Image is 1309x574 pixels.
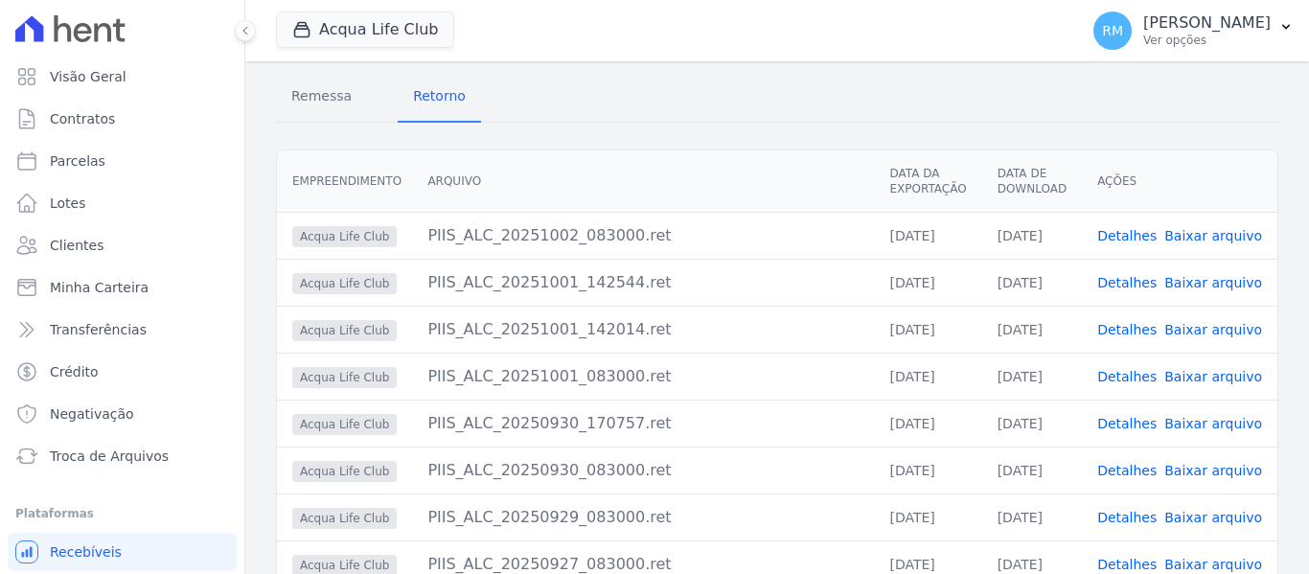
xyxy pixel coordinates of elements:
[982,212,1082,259] td: [DATE]
[292,226,397,247] span: Acqua Life Club
[1164,510,1262,525] a: Baixar arquivo
[1097,416,1157,431] a: Detalhes
[50,151,105,171] span: Parcelas
[1097,463,1157,478] a: Detalhes
[8,395,237,433] a: Negativação
[277,150,412,213] th: Empreendimento
[50,194,86,213] span: Lotes
[1097,275,1157,290] a: Detalhes
[1164,369,1262,384] a: Baixar arquivo
[874,259,981,306] td: [DATE]
[276,73,481,123] nav: Tab selector
[1143,33,1271,48] p: Ver opções
[1102,24,1123,37] span: RM
[8,533,237,571] a: Recebíveis
[874,447,981,494] td: [DATE]
[1078,4,1309,57] button: RM [PERSON_NAME] Ver opções
[874,150,981,213] th: Data da Exportação
[398,73,481,123] a: Retorno
[1097,510,1157,525] a: Detalhes
[8,437,237,475] a: Troca de Arquivos
[50,67,126,86] span: Visão Geral
[8,268,237,307] a: Minha Carteira
[427,318,859,341] div: PIIS_ALC_20251001_142014.ret
[8,57,237,96] a: Visão Geral
[1097,369,1157,384] a: Detalhes
[1097,557,1157,572] a: Detalhes
[1082,150,1277,213] th: Ações
[8,184,237,222] a: Lotes
[874,353,981,400] td: [DATE]
[8,100,237,138] a: Contratos
[874,306,981,353] td: [DATE]
[50,278,149,297] span: Minha Carteira
[292,273,397,294] span: Acqua Life Club
[8,310,237,349] a: Transferências
[874,212,981,259] td: [DATE]
[427,506,859,529] div: PIIS_ALC_20250929_083000.ret
[1097,322,1157,337] a: Detalhes
[1164,416,1262,431] a: Baixar arquivo
[982,150,1082,213] th: Data de Download
[50,542,122,562] span: Recebíveis
[280,77,363,115] span: Remessa
[50,320,147,339] span: Transferências
[874,400,981,447] td: [DATE]
[8,226,237,264] a: Clientes
[874,494,981,540] td: [DATE]
[982,494,1082,540] td: [DATE]
[292,508,397,529] span: Acqua Life Club
[1164,557,1262,572] a: Baixar arquivo
[982,447,1082,494] td: [DATE]
[50,447,169,466] span: Troca de Arquivos
[427,365,859,388] div: PIIS_ALC_20251001_083000.ret
[412,150,874,213] th: Arquivo
[982,353,1082,400] td: [DATE]
[427,412,859,435] div: PIIS_ALC_20250930_170757.ret
[982,259,1082,306] td: [DATE]
[50,362,99,381] span: Crédito
[1164,228,1262,243] a: Baixar arquivo
[15,502,229,525] div: Plataformas
[276,73,367,123] a: Remessa
[427,459,859,482] div: PIIS_ALC_20250930_083000.ret
[292,414,397,435] span: Acqua Life Club
[982,400,1082,447] td: [DATE]
[8,353,237,391] a: Crédito
[1164,322,1262,337] a: Baixar arquivo
[1097,228,1157,243] a: Detalhes
[50,404,134,424] span: Negativação
[1164,463,1262,478] a: Baixar arquivo
[1164,275,1262,290] a: Baixar arquivo
[276,11,454,48] button: Acqua Life Club
[427,224,859,247] div: PIIS_ALC_20251002_083000.ret
[50,236,103,255] span: Clientes
[292,320,397,341] span: Acqua Life Club
[402,77,477,115] span: Retorno
[50,109,115,128] span: Contratos
[427,271,859,294] div: PIIS_ALC_20251001_142544.ret
[8,142,237,180] a: Parcelas
[1143,13,1271,33] p: [PERSON_NAME]
[292,461,397,482] span: Acqua Life Club
[292,367,397,388] span: Acqua Life Club
[982,306,1082,353] td: [DATE]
